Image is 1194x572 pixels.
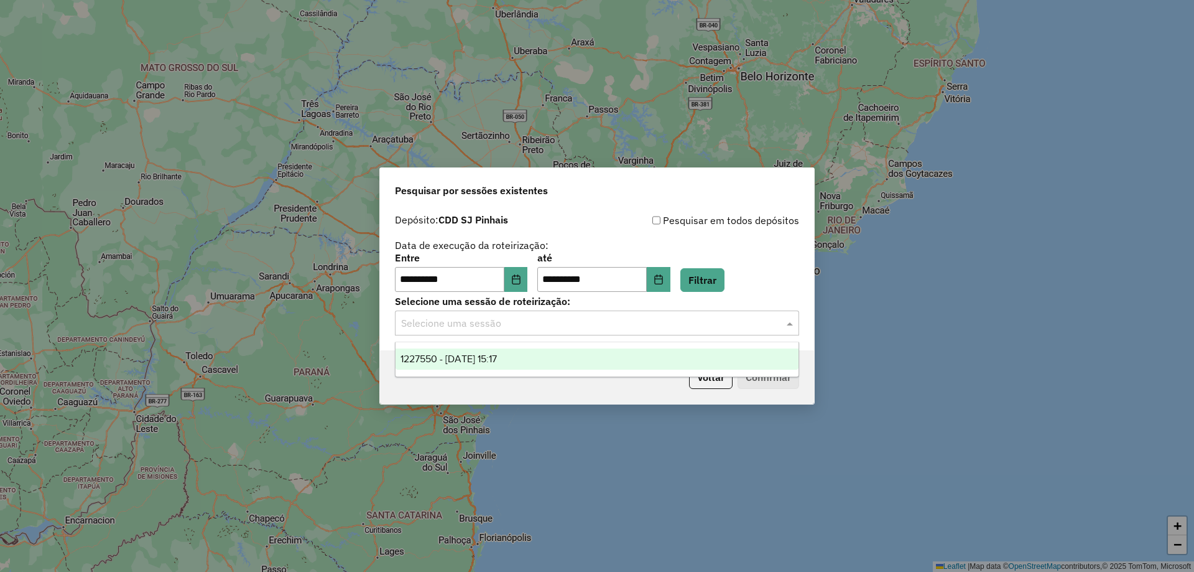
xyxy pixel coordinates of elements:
label: Entre [395,250,527,265]
button: Choose Date [504,267,528,292]
label: Data de execução da roteirização: [395,238,548,253]
label: até [537,250,670,265]
label: Selecione uma sessão de roteirização: [395,294,799,309]
button: Voltar [689,365,733,389]
label: Depósito: [395,212,508,227]
div: Pesquisar em todos depósitos [597,213,799,228]
ng-dropdown-panel: Options list [395,342,799,377]
span: 1227550 - [DATE] 15:17 [400,354,497,364]
strong: CDD SJ Pinhais [438,213,508,226]
span: Pesquisar por sessões existentes [395,183,548,198]
button: Filtrar [680,268,724,292]
button: Choose Date [647,267,670,292]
